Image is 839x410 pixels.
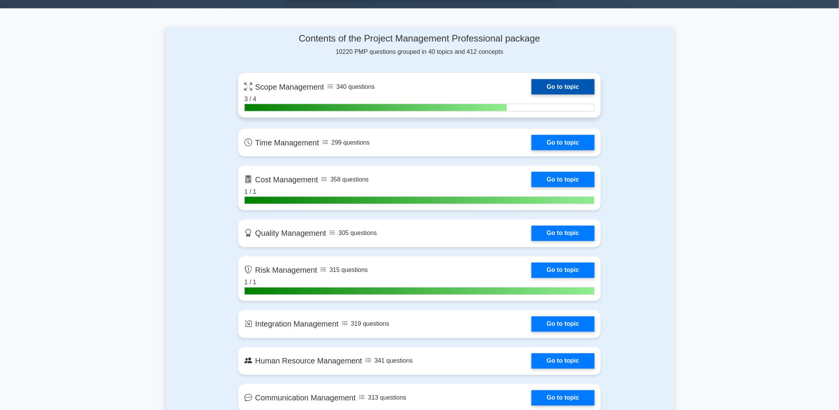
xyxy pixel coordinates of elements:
[531,135,595,150] a: Go to topic
[531,317,595,332] a: Go to topic
[238,33,601,57] div: 10220 PMP questions grouped in 40 topics and 412 concepts
[531,353,595,369] a: Go to topic
[531,226,595,241] a: Go to topic
[531,390,595,406] a: Go to topic
[531,79,595,95] a: Go to topic
[531,263,595,278] a: Go to topic
[238,33,601,44] h4: Contents of the Project Management Professional package
[531,172,595,187] a: Go to topic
